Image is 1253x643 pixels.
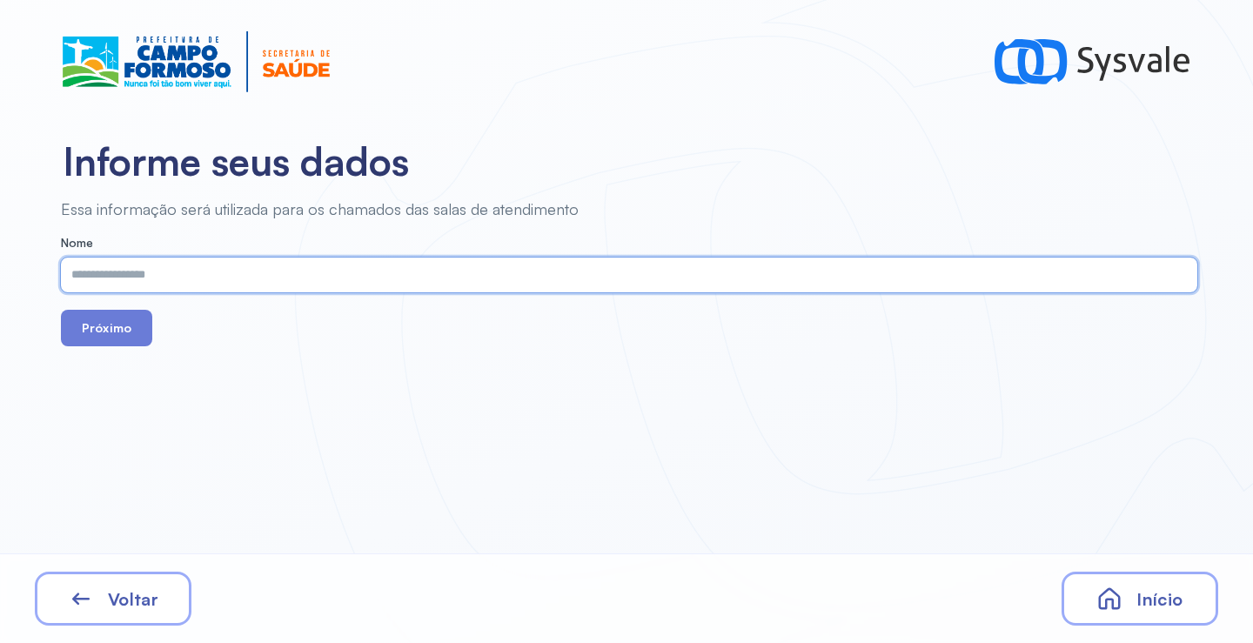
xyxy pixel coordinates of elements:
[1136,588,1183,610] span: Início
[63,31,330,92] img: Logotipo do estabelecimento
[108,588,158,610] span: Voltar
[61,199,1250,219] div: Essa informação será utilizada para os chamados das salas de atendimento
[61,310,152,346] button: Próximo
[995,31,1190,92] img: logo-sysvale.svg
[63,137,1190,185] h2: Informe seus dados
[61,235,93,250] span: Nome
